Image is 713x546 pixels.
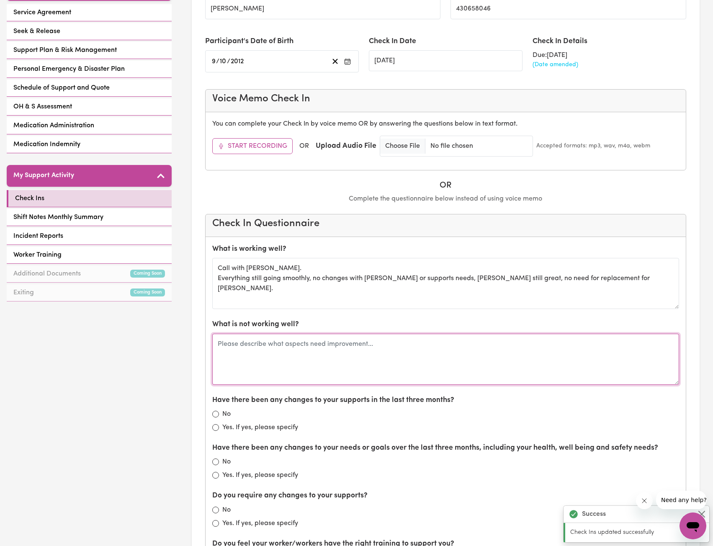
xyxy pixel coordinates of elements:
small: Coming Soon [130,270,165,278]
h4: Voice Memo Check In [212,93,679,105]
span: Need any help? [5,6,51,13]
div: Due: [DATE] [533,50,686,60]
a: Shift Notes Monthly Summary [7,209,172,226]
span: Service Agreement [13,8,71,18]
strong: Success [582,509,606,519]
iframe: Close message [636,492,653,509]
label: Have there been any changes to your supports in the last three months? [212,395,454,406]
label: Yes. If yes, please specify [222,422,298,433]
label: No [222,409,231,419]
a: Schedule of Support and Quote [7,80,172,97]
iframe: Message from company [656,491,706,509]
h5: OR [205,180,686,191]
label: Yes. If yes, please specify [222,518,298,528]
a: Personal Emergency & Disaster Plan [7,61,172,78]
textarea: Call with [PERSON_NAME]. Everything still going smoothly, no changes with [PERSON_NAME] or suppor... [212,258,679,309]
a: Seek & Release [7,23,172,40]
h5: My Support Activity [13,172,74,180]
input: -- [211,56,216,67]
p: You can complete your Check In by voice memo OR by answering the questions below in text format. [212,119,679,129]
p: Complete the questionnaire below instead of using voice memo [205,194,686,204]
a: OH & S Assessment [7,98,172,116]
p: Check Ins updated successfully [570,528,704,537]
a: Worker Training [7,247,172,264]
span: Exiting [13,288,34,298]
input: -- [219,56,227,67]
h4: Check In Questionnaire [212,218,679,230]
a: Support Plan & Risk Management [7,42,172,59]
label: Check In Date [369,36,416,47]
span: Check Ins [15,193,44,203]
span: Incident Reports [13,231,63,241]
span: Schedule of Support and Quote [13,83,110,93]
label: Upload Audio File [316,141,376,152]
label: No [222,457,231,467]
label: What is not working well? [212,319,299,330]
button: Close [697,509,707,519]
a: Service Agreement [7,4,172,21]
span: Medication Indemnity [13,139,80,149]
input: ---- [230,56,245,67]
small: Coming Soon [130,288,165,296]
span: Personal Emergency & Disaster Plan [13,64,125,74]
a: Check Ins [7,190,172,207]
a: Incident Reports [7,228,172,245]
span: Shift Notes Monthly Summary [13,212,103,222]
span: OR [299,141,309,151]
a: Medication Administration [7,117,172,134]
a: Additional DocumentsComing Soon [7,265,172,283]
span: Support Plan & Risk Management [13,45,117,55]
span: / [227,58,230,65]
span: OH & S Assessment [13,102,72,112]
button: Start Recording [212,138,293,154]
a: ExitingComing Soon [7,284,172,301]
div: (Date amended) [533,60,686,69]
span: Worker Training [13,250,62,260]
label: What is working well? [212,244,286,255]
label: Participant's Date of Birth [205,36,293,47]
label: Do you require any changes to your supports? [212,490,368,501]
label: Yes. If yes, please specify [222,470,298,480]
span: Seek & Release [13,26,60,36]
label: Have there been any changes to your needs or goals over the last three months, including your hea... [212,443,658,453]
a: Medication Indemnity [7,136,172,153]
button: My Support Activity [7,165,172,187]
span: Medication Administration [13,121,94,131]
small: Accepted formats: mp3, wav, m4a, webm [536,142,650,150]
span: Additional Documents [13,269,81,279]
iframe: Button to launch messaging window [680,513,706,539]
label: Check In Details [533,36,587,47]
span: / [216,58,219,65]
label: No [222,505,231,515]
